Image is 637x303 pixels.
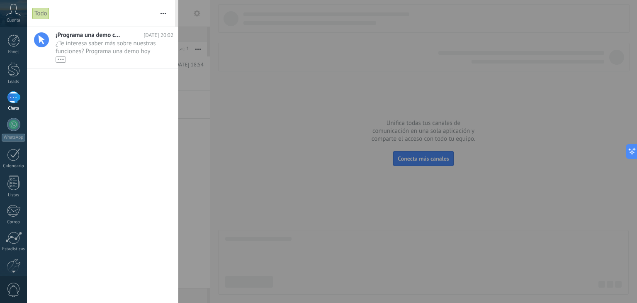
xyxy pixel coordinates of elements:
[2,106,26,111] div: Chats
[2,193,26,198] div: Listas
[2,220,26,225] div: Correo
[27,27,178,68] a: ¡Programa una demo con un experto! [DATE] 20:02 ¿Te interesa saber más sobre nuestras funciones? ...
[56,31,122,39] span: ¡Programa una demo con un experto!
[7,18,20,23] span: Cuenta
[2,49,26,55] div: Panel
[32,7,49,20] div: Todo
[143,31,173,39] span: [DATE] 20:02
[56,56,66,63] div: •••
[56,39,158,63] span: ¿Te interesa saber más sobre nuestras funciones? Programa una demo hoy mismo!
[2,134,25,142] div: WhatsApp
[2,79,26,85] div: Leads
[2,164,26,169] div: Calendario
[2,247,26,252] div: Estadísticas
